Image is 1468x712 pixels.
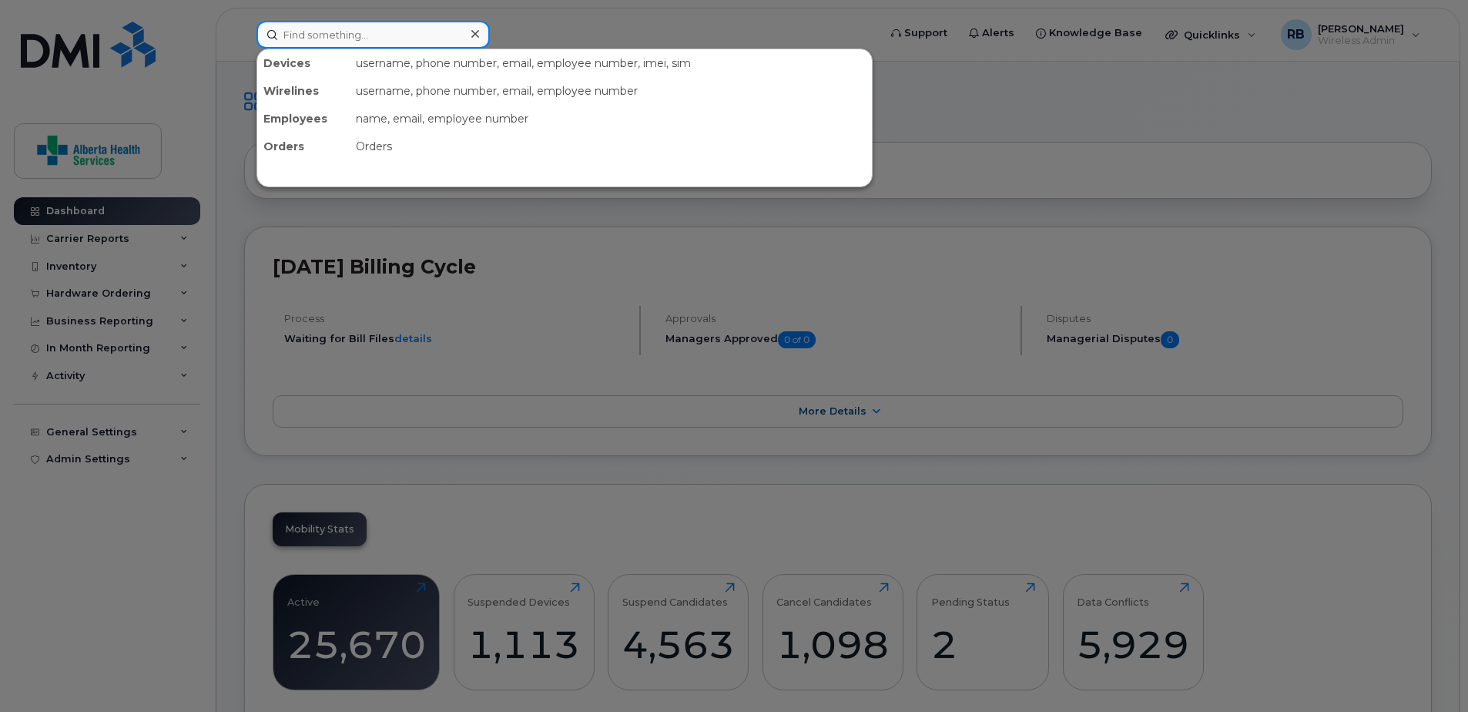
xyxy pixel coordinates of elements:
[257,77,350,105] div: Wirelines
[257,133,350,160] div: Orders
[350,105,872,133] div: name, email, employee number
[257,105,350,133] div: Employees
[257,49,350,77] div: Devices
[350,49,872,77] div: username, phone number, email, employee number, imei, sim
[350,77,872,105] div: username, phone number, email, employee number
[350,133,872,160] div: Orders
